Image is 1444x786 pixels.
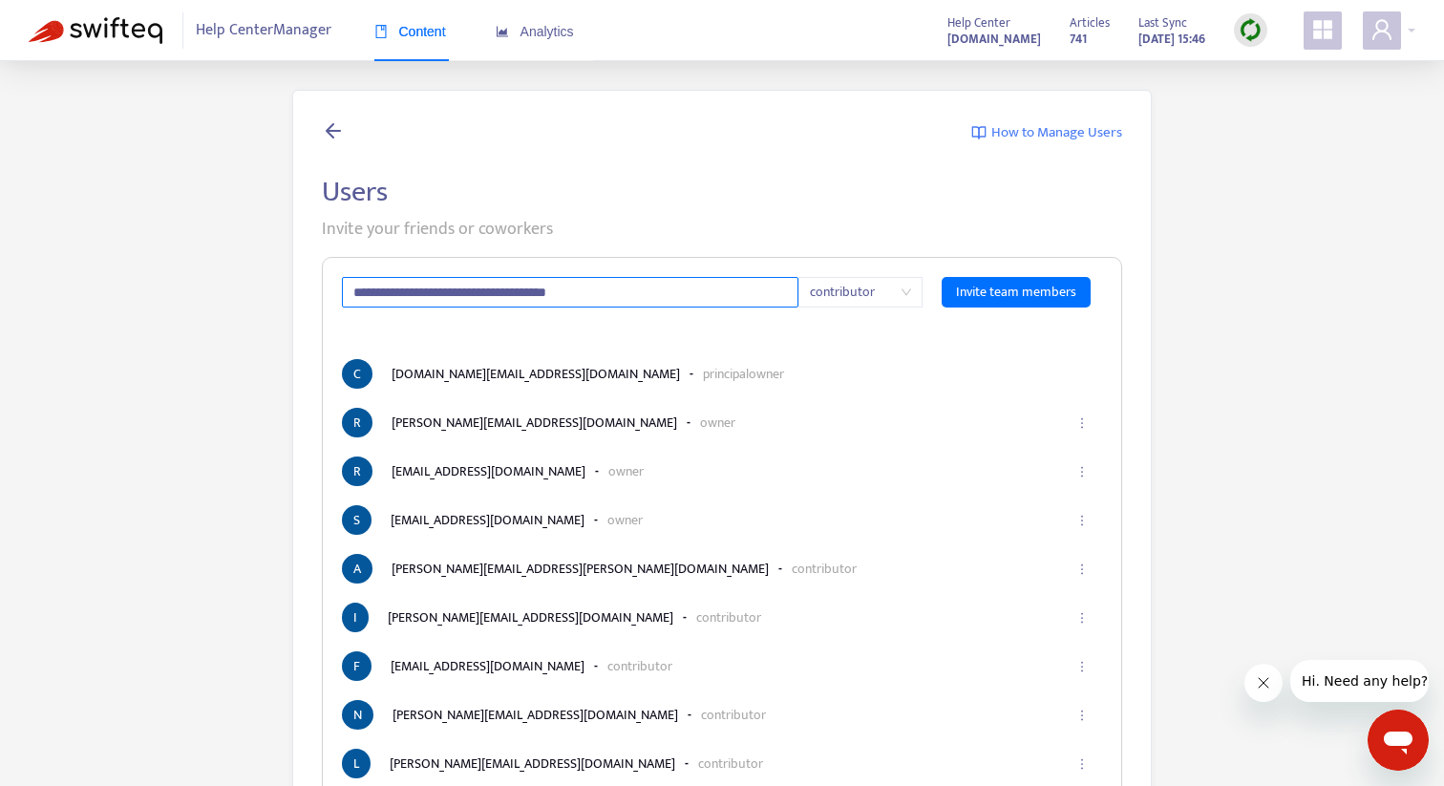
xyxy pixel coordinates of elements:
li: [DOMAIN_NAME][EMAIL_ADDRESS][DOMAIN_NAME] [342,359,1102,389]
button: ellipsis [1066,451,1096,493]
p: owner [700,413,735,433]
span: ellipsis [1075,465,1089,478]
span: S [342,505,372,535]
span: Help Center [947,12,1010,33]
button: ellipsis [1066,597,1096,639]
li: [PERSON_NAME][EMAIL_ADDRESS][DOMAIN_NAME] [342,603,1102,632]
b: - [683,607,687,627]
span: ellipsis [1075,757,1089,771]
strong: [DOMAIN_NAME] [947,29,1041,50]
p: owner [608,461,644,481]
li: [EMAIL_ADDRESS][DOMAIN_NAME] [342,457,1102,486]
span: A [342,554,372,584]
li: [PERSON_NAME][EMAIL_ADDRESS][DOMAIN_NAME] [342,700,1102,730]
button: ellipsis [1066,548,1096,590]
span: Content [374,24,446,39]
img: Swifteq [29,17,162,44]
h2: Users [322,175,1122,209]
span: How to Manage Users [991,122,1122,144]
li: [EMAIL_ADDRESS][DOMAIN_NAME] [342,505,1102,535]
span: Help Center Manager [196,12,331,49]
span: C [342,359,372,389]
span: L [342,749,371,778]
span: area-chart [496,25,509,38]
strong: 741 [1070,29,1087,50]
b: - [688,705,691,725]
b: - [778,559,782,579]
b: - [594,510,598,530]
span: R [342,408,372,437]
iframe: Button to launch messaging window [1368,710,1429,771]
a: How to Manage Users [971,119,1122,146]
img: image-link [971,125,987,140]
span: F [342,651,372,681]
span: contributor [810,278,911,307]
li: [EMAIL_ADDRESS][DOMAIN_NAME] [342,651,1102,681]
button: ellipsis [1066,499,1096,542]
p: contributor [698,754,763,774]
b: - [685,754,689,774]
b: - [595,461,599,481]
button: ellipsis [1066,743,1096,785]
span: I [342,603,369,632]
p: owner [607,510,643,530]
span: appstore [1311,18,1334,41]
span: Last Sync [1138,12,1187,33]
button: Invite team members [942,277,1091,308]
span: ellipsis [1075,709,1089,722]
span: R [342,457,372,486]
p: contributor [696,607,761,627]
p: contributor [607,656,672,676]
p: contributor [701,705,766,725]
iframe: Message from company [1290,660,1429,702]
p: Invite your friends or coworkers [322,217,1122,243]
span: ellipsis [1075,660,1089,673]
button: ellipsis [1066,402,1096,444]
span: ellipsis [1075,563,1089,576]
button: ellipsis [1066,694,1096,736]
li: [PERSON_NAME][EMAIL_ADDRESS][DOMAIN_NAME] [342,749,1102,778]
span: Analytics [496,24,574,39]
span: N [342,700,373,730]
li: [PERSON_NAME][EMAIL_ADDRESS][PERSON_NAME][DOMAIN_NAME] [342,554,1102,584]
span: ellipsis [1075,611,1089,625]
img: sync.dc5367851b00ba804db3.png [1239,18,1263,42]
b: - [687,413,690,433]
span: ellipsis [1075,514,1089,527]
b: - [690,364,693,384]
strong: [DATE] 15:46 [1138,29,1205,50]
span: Invite team members [956,282,1076,303]
span: book [374,25,388,38]
iframe: Close message [1244,664,1283,702]
b: - [594,656,598,676]
span: ellipsis [1075,416,1089,430]
p: contributor [792,559,857,579]
span: Articles [1070,12,1110,33]
p: principal owner [703,364,784,384]
span: user [1370,18,1393,41]
a: [DOMAIN_NAME] [947,28,1041,50]
li: [PERSON_NAME][EMAIL_ADDRESS][DOMAIN_NAME] [342,408,1102,437]
button: ellipsis [1066,646,1096,688]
